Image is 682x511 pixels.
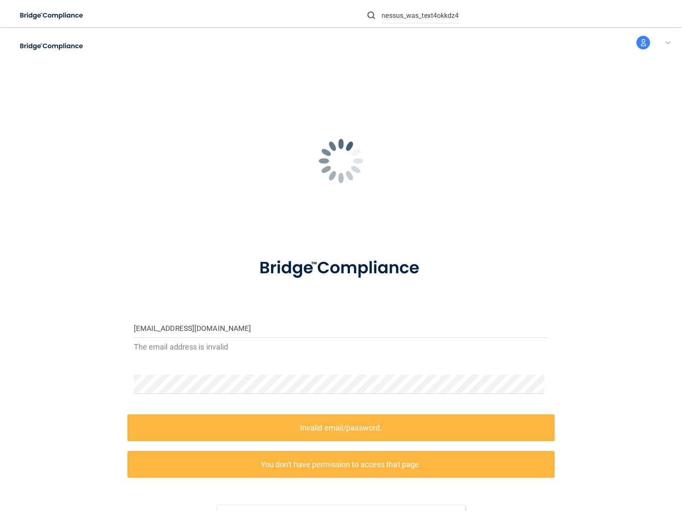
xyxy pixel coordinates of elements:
[13,37,91,55] img: bridge_compliance_login_screen.278c3ca4.svg
[134,340,549,354] p: The email address is invalid
[298,118,384,204] img: spinner.e123f6fc.gif
[13,7,91,24] img: bridge_compliance_login_screen.278c3ca4.svg
[127,451,555,478] label: You don't have permission to access that page.
[636,36,650,49] img: avatar.17b06cb7.svg
[127,414,555,441] label: Invalid email/password.
[367,11,375,19] img: ic-search.3b580494.png
[242,246,440,290] img: bridge_compliance_login_screen.278c3ca4.svg
[665,41,670,44] img: arrow-down.227dba2b.svg
[134,319,549,338] input: Email
[381,8,459,23] input: Search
